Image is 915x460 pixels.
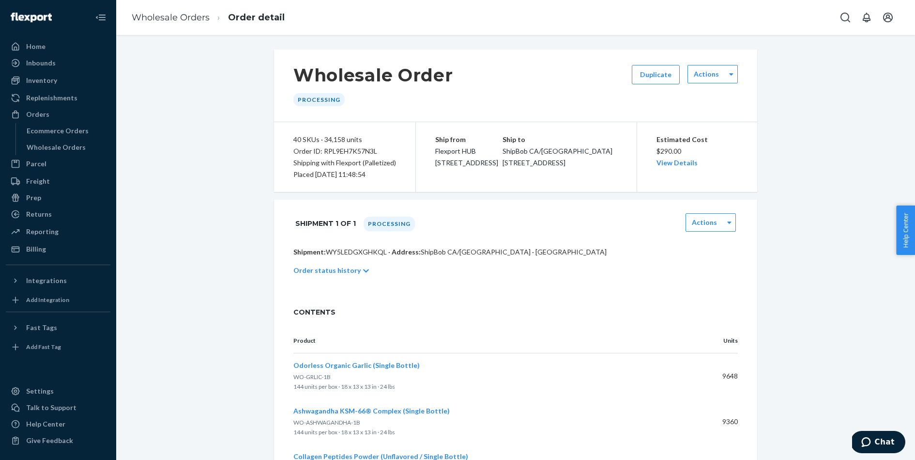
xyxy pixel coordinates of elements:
[6,39,110,54] a: Home
[656,134,738,169] div: $290.00
[6,292,110,308] a: Add Integration
[293,248,326,256] span: Shipment:
[293,169,396,180] div: Placed [DATE] 11:48:54
[503,147,612,167] span: ShipBob CA/[GEOGRAPHIC_DATA] [STREET_ADDRESS]
[6,206,110,222] a: Returns
[6,107,110,122] a: Orders
[132,12,210,23] a: Wholesale Orders
[694,69,719,79] label: Actions
[22,123,111,139] a: Ecommerce Orders
[26,110,49,119] div: Orders
[896,206,915,255] button: Help Center
[22,140,111,155] a: Wholesale Orders
[293,307,738,317] span: CONTENTS
[293,428,682,437] p: 144 units per box · 18 x 13 x 13 in · 24 lbs
[836,8,855,27] button: Open Search Box
[26,227,59,237] div: Reporting
[26,159,46,169] div: Parcel
[6,174,110,189] a: Freight
[692,218,717,227] label: Actions
[26,58,56,68] div: Inbounds
[293,382,682,392] p: 144 units per box · 18 x 13 x 13 in · 24 lbs
[26,209,52,219] div: Returns
[26,386,54,396] div: Settings
[27,143,86,152] div: Wholesale Orders
[293,373,331,381] span: WO-GRLIC-1B
[392,248,421,256] span: Address:
[878,8,898,27] button: Open account menu
[26,176,50,186] div: Freight
[6,320,110,335] button: Fast Tags
[293,419,360,426] span: WO-ASHWAGANDHA-1B
[632,65,680,84] button: Duplicate
[293,134,396,145] div: 40 SKUs · 34,158 units
[6,273,110,288] button: Integrations
[26,244,46,254] div: Billing
[6,55,110,71] a: Inbounds
[293,361,420,369] span: Odorless Organic Garlic (Single Bottle)
[6,416,110,432] a: Help Center
[293,336,682,345] p: Product
[293,406,450,416] button: Ashwagandha KSM-66® Complex (Single Bottle)
[6,224,110,239] a: Reporting
[26,323,57,333] div: Fast Tags
[503,134,617,145] p: Ship to
[435,134,503,145] p: Ship from
[6,241,110,257] a: Billing
[26,42,46,51] div: Home
[6,73,110,88] a: Inventory
[11,13,52,22] img: Flexport logo
[293,93,345,106] div: Processing
[6,433,110,448] button: Give Feedback
[293,361,420,370] button: Odorless Organic Garlic (Single Bottle)
[293,157,396,169] p: Shipping with Flexport (Palletized)
[295,213,356,234] h1: Shipment 1 of 1
[228,12,285,23] a: Order detail
[26,419,65,429] div: Help Center
[656,159,698,167] a: View Details
[6,156,110,172] a: Parcel
[293,266,361,275] p: Order status history
[26,296,69,304] div: Add Integration
[293,407,450,415] span: Ashwagandha KSM-66® Complex (Single Bottle)
[857,8,876,27] button: Open notifications
[26,93,77,103] div: Replenishments
[26,436,73,445] div: Give Feedback
[26,193,41,203] div: Prep
[293,145,396,157] div: Order ID: RPL9EH7K57N3L
[852,431,905,455] iframe: Opens a widget where you can chat to one of our agents
[697,336,738,345] p: Units
[26,276,67,286] div: Integrations
[91,8,110,27] button: Close Navigation
[6,339,110,355] a: Add Fast Tag
[124,3,292,32] ol: breadcrumbs
[26,343,61,351] div: Add Fast Tag
[697,417,738,427] p: 9360
[293,65,453,85] h1: Wholesale Order
[6,400,110,415] button: Talk to Support
[6,383,110,399] a: Settings
[26,76,57,85] div: Inventory
[293,247,738,257] p: WY5LEDGXGHKQL · ShipBob CA/[GEOGRAPHIC_DATA] · [GEOGRAPHIC_DATA]
[26,403,76,412] div: Talk to Support
[656,134,738,145] p: Estimated Cost
[697,371,738,381] p: 9648
[27,126,89,136] div: Ecommerce Orders
[435,147,498,167] span: Flexport HUB [STREET_ADDRESS]
[364,217,415,231] div: Processing
[6,190,110,206] a: Prep
[6,90,110,106] a: Replenishments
